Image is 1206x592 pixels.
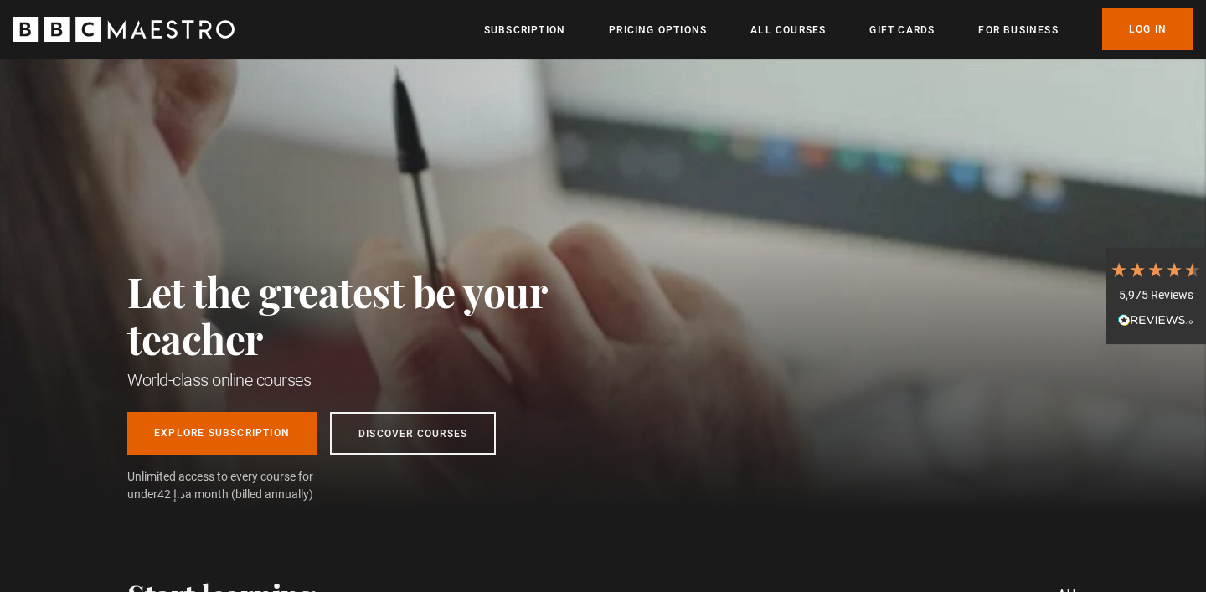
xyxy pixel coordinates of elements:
h2: Let the greatest be your teacher [127,268,621,362]
h1: World-class online courses [127,368,621,392]
nav: Primary [484,8,1193,50]
svg: BBC Maestro [13,17,234,42]
span: 42 د.إ [157,487,185,501]
a: Subscription [484,22,565,39]
img: REVIEWS.io [1118,314,1193,326]
a: Gift Cards [869,22,935,39]
div: Read All Reviews [1110,311,1202,332]
a: Pricing Options [609,22,707,39]
a: Log In [1102,8,1193,50]
a: Explore Subscription [127,412,317,455]
div: 5,975 Reviews [1110,287,1202,304]
a: Discover Courses [330,412,496,455]
span: Unlimited access to every course for under a month (billed annually) [127,468,353,503]
div: 4.7 Stars [1110,260,1202,279]
a: All Courses [750,22,826,39]
a: For business [978,22,1058,39]
div: 5,975 ReviewsRead All Reviews [1105,248,1206,345]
